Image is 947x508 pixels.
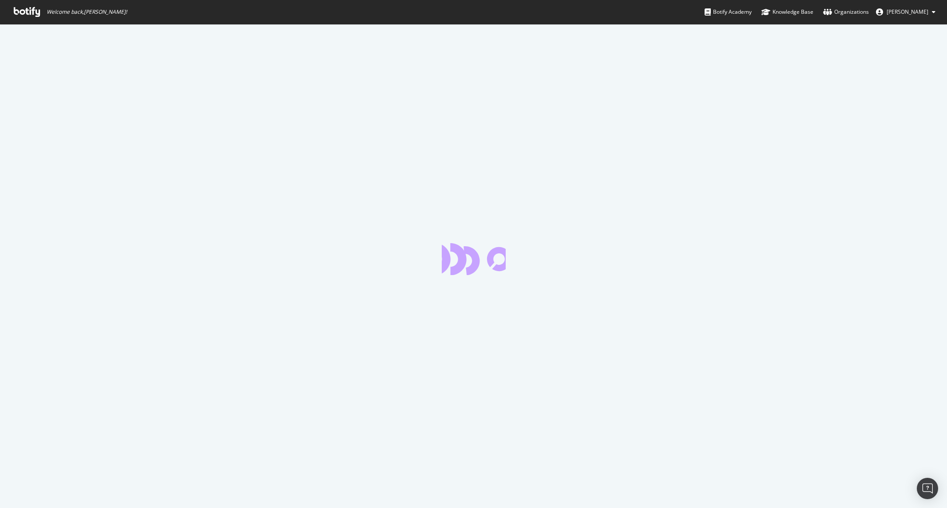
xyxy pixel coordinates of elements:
[47,8,127,16] span: Welcome back, [PERSON_NAME] !
[761,8,813,16] div: Knowledge Base
[442,243,506,275] div: animation
[887,8,928,16] span: Jose Fausto Martinez
[917,478,938,499] div: Open Intercom Messenger
[823,8,869,16] div: Organizations
[705,8,752,16] div: Botify Academy
[869,5,943,19] button: [PERSON_NAME]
